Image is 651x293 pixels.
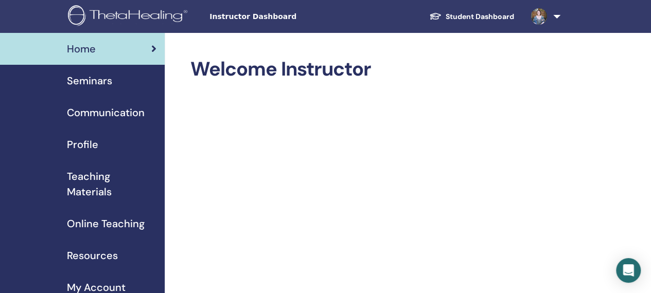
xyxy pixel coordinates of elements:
[67,137,98,152] span: Profile
[421,7,522,26] a: Student Dashboard
[67,248,118,263] span: Resources
[67,41,96,57] span: Home
[67,73,112,88] span: Seminars
[190,58,560,81] h2: Welcome Instructor
[67,105,145,120] span: Communication
[209,11,364,22] span: Instructor Dashboard
[429,12,442,21] img: graduation-cap-white.svg
[616,258,641,283] div: Open Intercom Messenger
[67,216,145,231] span: Online Teaching
[68,5,191,28] img: logo.png
[67,169,156,199] span: Teaching Materials
[531,8,547,25] img: default.jpg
